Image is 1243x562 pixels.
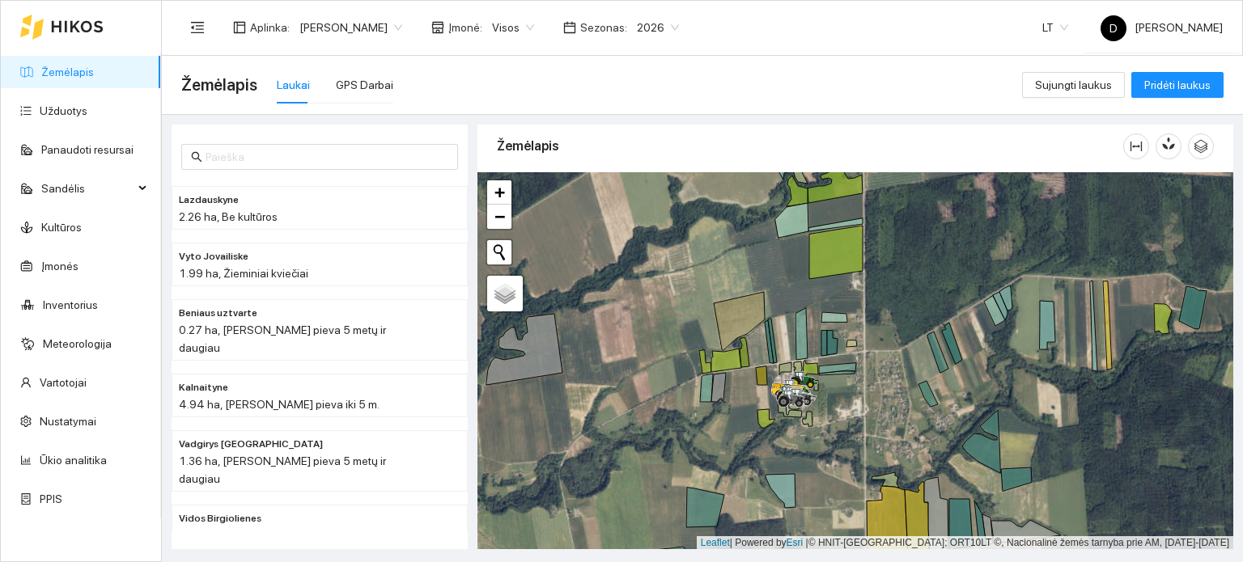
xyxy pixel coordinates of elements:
button: menu-fold [181,11,214,44]
span: Sezonas : [580,19,627,36]
span: D [1109,15,1118,41]
span: Beniaus uztvarte [179,306,257,321]
span: Aplinka : [250,19,290,36]
a: Nustatymai [40,415,96,428]
div: Laukai [277,76,310,94]
span: Vidos Birgiolienes [179,511,261,526]
div: | Powered by © HNIT-[GEOGRAPHIC_DATA]; ORT10LT ©, Nacionalinė žemės tarnyba prie AM, [DATE]-[DATE] [697,536,1233,550]
a: Zoom in [487,180,511,205]
span: Lazdauskyne [179,192,239,208]
a: Zoom out [487,205,511,229]
button: Sujungti laukus [1022,72,1125,98]
span: Visos [492,15,534,40]
span: 0.27 ha, [PERSON_NAME] pieva 5 metų ir daugiau [179,323,386,354]
a: Žemėlapis [41,65,94,78]
span: shop [431,21,444,34]
span: Žemėlapis [181,72,257,98]
span: Kalnaityne [179,380,228,395]
span: [PERSON_NAME] [1101,21,1223,34]
a: Ūkio analitika [40,454,107,467]
a: Layers [487,276,523,311]
a: Užduotys [40,104,87,117]
a: Pridėti laukus [1131,78,1224,91]
span: Vyto Jovailiske [179,249,248,264]
a: Esri [787,537,804,548]
span: column-width [1124,140,1148,153]
a: Meteorologija [43,337,112,350]
span: 1.99 ha, Žieminiai kviečiai [179,267,308,280]
span: Vadgirys lanka [179,437,323,452]
span: menu-fold [190,20,205,35]
a: Sujungti laukus [1022,78,1125,91]
button: Initiate a new search [487,240,511,264]
a: Vartotojai [40,376,87,389]
a: Inventorius [43,298,98,311]
a: Leaflet [701,537,730,548]
span: Dovydas Baršauskas [299,15,402,40]
div: GPS Darbai [336,76,393,94]
span: calendar [563,21,576,34]
span: Sujungti laukus [1035,76,1112,94]
button: Pridėti laukus [1131,72,1224,98]
a: Panaudoti resursai [41,143,134,156]
span: 2.26 ha, Be kultūros [179,210,278,223]
span: search [191,151,202,163]
input: Paieška [206,148,448,166]
span: 2026 [637,15,679,40]
span: 1.36 ha, [PERSON_NAME] pieva 5 metų ir daugiau [179,454,386,485]
span: Pridėti laukus [1144,76,1211,94]
div: Žemėlapis [497,123,1123,169]
span: − [494,206,505,226]
span: layout [233,21,246,34]
a: Įmonės [41,260,78,273]
button: column-width [1123,133,1149,159]
span: Sandėlis [41,172,134,205]
span: Įmonė : [448,19,482,36]
a: PPIS [40,492,62,505]
span: + [494,182,505,202]
span: 4.94 ha, [PERSON_NAME] pieva iki 5 m. [179,398,380,411]
a: Kultūros [41,221,82,234]
span: 1.34 ha, Kukurūzai žaliajam pašaru [179,529,354,542]
span: | [806,537,808,548]
span: LT [1042,15,1068,40]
